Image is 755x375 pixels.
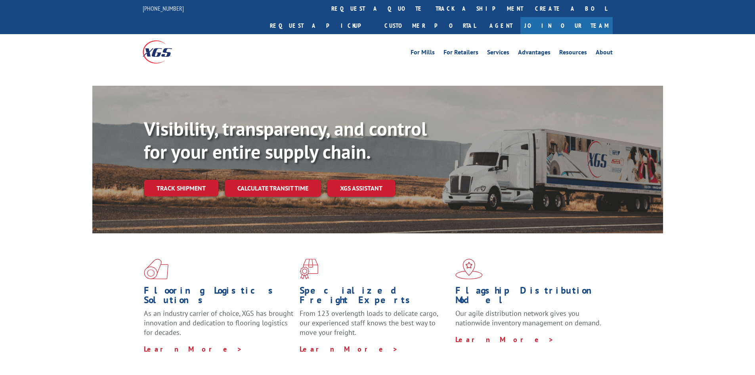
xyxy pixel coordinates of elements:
a: Learn More > [300,344,398,354]
a: For Retailers [443,49,478,58]
a: Services [487,49,509,58]
a: About [596,49,613,58]
span: Our agile distribution network gives you nationwide inventory management on demand. [455,309,601,327]
a: Advantages [518,49,550,58]
b: Visibility, transparency, and control for your entire supply chain. [144,116,427,164]
h1: Flooring Logistics Solutions [144,286,294,309]
img: xgs-icon-flagship-distribution-model-red [455,259,483,279]
a: Calculate transit time [225,180,321,197]
h1: Specialized Freight Experts [300,286,449,309]
h1: Flagship Distribution Model [455,286,605,309]
p: From 123 overlength loads to delicate cargo, our experienced staff knows the best way to move you... [300,309,449,344]
a: Learn More > [144,344,243,354]
a: Track shipment [144,180,218,196]
a: Learn More > [455,335,554,344]
a: Agent [482,17,520,34]
a: Resources [559,49,587,58]
span: As an industry carrier of choice, XGS has brought innovation and dedication to flooring logistics... [144,309,293,337]
a: XGS ASSISTANT [327,180,395,197]
a: [PHONE_NUMBER] [143,4,184,12]
img: xgs-icon-total-supply-chain-intelligence-red [144,259,168,279]
img: xgs-icon-focused-on-flooring-red [300,259,318,279]
a: Customer Portal [378,17,482,34]
a: Join Our Team [520,17,613,34]
a: Request a pickup [264,17,378,34]
a: For Mills [411,49,435,58]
